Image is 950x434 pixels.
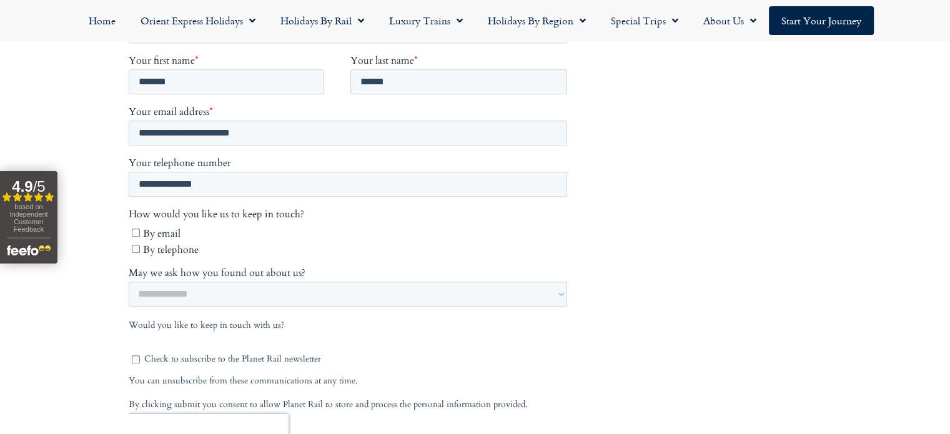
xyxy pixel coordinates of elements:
a: About Us [691,6,769,35]
a: Holidays by Rail [268,6,377,35]
a: Holidays by Region [475,6,598,35]
a: Start your Journey [769,6,874,35]
nav: Menu [6,6,944,35]
a: Home [76,6,128,35]
a: Special Trips [598,6,691,35]
a: Orient Express Holidays [128,6,268,35]
span: Your last name [222,279,285,293]
a: Luxury Trains [377,6,475,35]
